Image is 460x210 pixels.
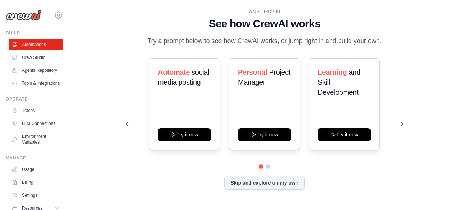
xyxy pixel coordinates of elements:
[6,10,42,20] img: Logo
[9,118,63,129] a: LLM Connections
[9,52,63,63] a: Crew Studio
[318,128,371,141] button: Try it now
[238,68,290,86] span: Project Manager
[9,164,63,175] a: Usage
[126,17,403,30] h1: See how CrewAI works
[224,176,304,190] button: Skip and explore on my own
[318,68,360,96] span: and Skill Development
[238,68,267,76] span: Personal
[158,68,209,86] span: social media posting
[9,39,63,50] a: Automations
[9,131,63,148] a: Environment Variables
[6,155,63,161] div: Manage
[158,68,190,76] span: Automate
[158,128,211,141] button: Try it now
[9,78,63,89] a: Tools & Integrations
[318,68,347,76] span: Learning
[144,36,385,46] p: Try a prompt below to see how CrewAI works, or jump right in and build your own.
[9,190,63,201] a: Settings
[126,9,403,14] div: WALKTHROUGH
[9,177,63,188] a: Billing
[6,30,63,36] div: Build
[238,128,291,141] button: Try it now
[9,105,63,116] a: Traces
[9,65,63,76] a: Agents Repository
[6,96,63,102] div: Operate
